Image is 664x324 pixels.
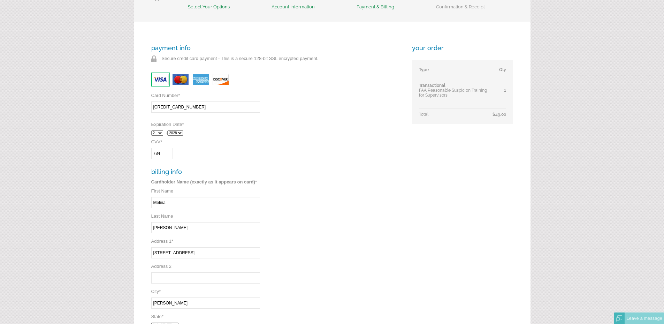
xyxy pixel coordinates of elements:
h3: payment info [151,44,402,52]
img: Offline [616,315,623,322]
span: $49.00 [493,112,506,117]
div: Leave a message [625,312,664,324]
div: / [151,127,402,139]
label: Address 2 [151,264,172,269]
label: City [151,289,161,294]
label: First Name [151,188,174,194]
img: card-visa.jpg [151,73,170,86]
label: Card Number [151,93,180,98]
label: Address 1 [151,239,174,244]
p: Secure credit card payment - This is a secure 128-bit SSL encrypted payment. [151,52,402,66]
img: card-amex.jpg [191,73,210,86]
td: 1 [493,76,506,108]
td: Type [419,67,493,76]
h3: your order [412,44,513,52]
label: Expiration Date [151,122,184,127]
label: State [151,314,163,319]
td: Total [419,108,493,117]
label: Last Name [151,213,173,219]
td: Qty [493,67,506,76]
span: Transactional [419,83,445,88]
img: card-mastercard.jpg [171,73,190,86]
img: card-discover.jpg [211,73,230,86]
td: FAA Reasonable Suspicion Training for Supervisors [419,76,493,108]
strong: Cardholder Name (exactly as it appears on card) [151,179,255,184]
label: CVV [151,139,162,144]
h3: billing info [151,168,402,175]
